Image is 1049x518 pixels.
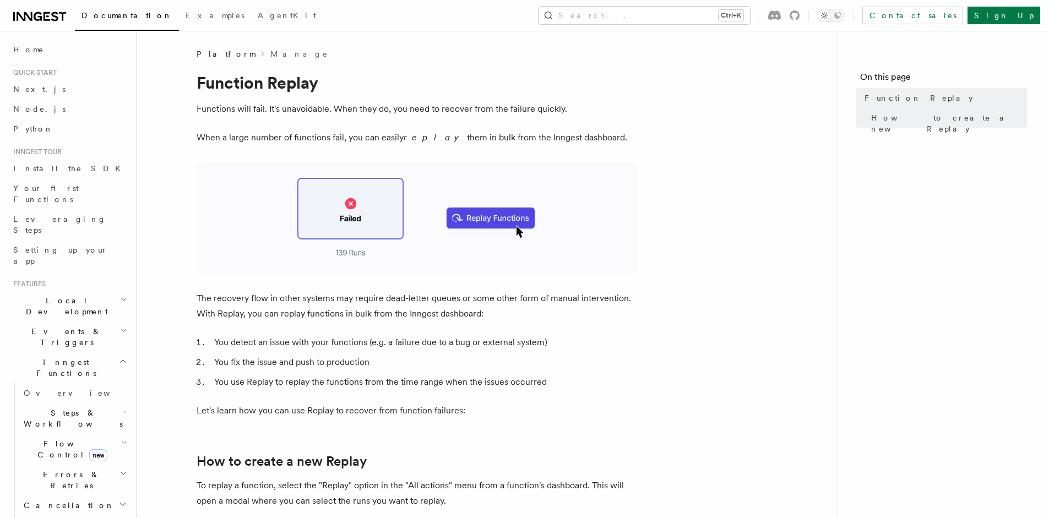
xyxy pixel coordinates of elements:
li: You detect an issue with your functions (e.g. a failure due to a bug or external system) [211,335,637,350]
a: Documentation [75,3,179,31]
span: Your first Functions [13,184,79,204]
a: Contact sales [862,7,963,24]
span: Platform [197,48,255,59]
span: Inngest tour [9,148,62,156]
a: Sign Up [968,7,1040,24]
span: Home [13,44,44,55]
a: Install the SDK [9,159,129,178]
img: Relay graphic [197,163,637,273]
span: Steps & Workflows [19,407,123,429]
a: Next.js [9,79,129,99]
p: To replay a function, select the "Replay" option in the "All actions" menu from a function's dash... [197,478,637,509]
p: Let's learn how you can use Replay to recover from function failures: [197,403,637,418]
a: Function Replay [860,88,1027,108]
span: Local Development [9,295,120,317]
span: Cancellation [19,500,115,511]
span: Documentation [81,11,172,20]
a: Overview [19,383,129,403]
span: Function Replay [865,92,973,103]
span: How to create a new Replay [871,112,1027,134]
button: Search...Ctrl+K [539,7,750,24]
span: Inngest Functions [9,357,119,379]
span: Python [13,124,53,133]
button: Inngest Functions [9,352,129,383]
button: Local Development [9,291,129,321]
span: Examples [186,11,244,20]
span: Leveraging Steps [13,215,106,235]
button: Events & Triggers [9,321,129,352]
h4: On this page [860,70,1027,88]
h1: Function Replay [197,73,637,92]
span: Install the SDK [13,164,127,173]
button: Errors & Retries [19,465,129,495]
p: When a large number of functions fail, you can easily them in bulk from the Inngest dashboard. [197,130,637,145]
kbd: Ctrl+K [719,10,743,21]
a: How to create a new Replay [197,454,367,469]
span: Next.js [13,85,66,94]
span: Events & Triggers [9,326,120,348]
p: The recovery flow in other systems may require dead-letter queues or some other form of manual in... [197,291,637,321]
button: Steps & Workflows [19,403,129,434]
span: new [89,449,107,461]
a: Examples [179,3,251,30]
a: Leveraging Steps [9,209,129,240]
button: Toggle dark mode [818,9,844,22]
em: replay [404,132,467,143]
span: Errors & Retries [19,469,119,491]
span: Quick start [9,68,57,77]
a: AgentKit [251,3,323,30]
button: Cancellation [19,495,129,515]
span: AgentKit [258,11,316,20]
a: How to create a new Replay [867,108,1027,139]
span: Setting up your app [13,246,108,265]
p: Functions will fail. It's unavoidable. When they do, you need to recover from the failure quickly. [197,101,637,117]
a: Setting up your app [9,240,129,271]
a: Python [9,119,129,139]
span: Node.js [13,105,66,113]
span: Flow Control [19,438,121,460]
span: Features [9,280,46,288]
button: Flow Controlnew [19,434,129,465]
li: You fix the issue and push to production [211,355,637,370]
a: Your first Functions [9,178,129,209]
span: Overview [24,389,137,397]
a: Node.js [9,99,129,119]
li: You use Replay to replay the functions from the time range when the issues occurred [211,374,637,390]
a: Manage [270,48,329,59]
a: Home [9,40,129,59]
